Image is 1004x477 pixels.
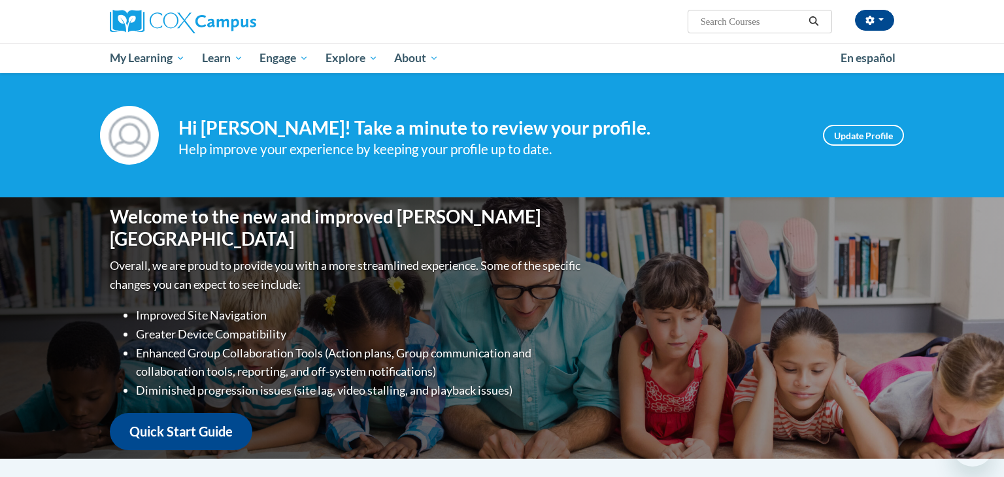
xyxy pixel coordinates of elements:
p: Overall, we are proud to provide you with a more streamlined experience. Some of the specific cha... [110,256,584,294]
span: En español [841,51,895,65]
a: Learn [193,43,252,73]
img: Cox Campus [110,10,256,33]
a: Cox Campus [110,10,358,33]
li: Greater Device Compatibility [136,325,584,344]
a: Update Profile [823,125,904,146]
button: Account Settings [855,10,894,31]
h1: Welcome to the new and improved [PERSON_NAME][GEOGRAPHIC_DATA] [110,206,584,250]
h4: Hi [PERSON_NAME]! Take a minute to review your profile. [178,117,803,139]
span: My Learning [110,50,185,66]
li: Improved Site Navigation [136,306,584,325]
a: Quick Start Guide [110,413,252,450]
a: En español [832,44,904,72]
div: Help improve your experience by keeping your profile up to date. [178,139,803,160]
a: Explore [317,43,386,73]
li: Diminished progression issues (site lag, video stalling, and playback issues) [136,381,584,400]
a: My Learning [101,43,193,73]
button: Search [804,14,824,29]
li: Enhanced Group Collaboration Tools (Action plans, Group communication and collaboration tools, re... [136,344,584,382]
span: Learn [202,50,243,66]
img: Profile Image [100,106,159,165]
div: Main menu [90,43,914,73]
a: About [386,43,448,73]
input: Search Courses [699,14,804,29]
a: Engage [251,43,317,73]
span: About [394,50,439,66]
span: Explore [326,50,378,66]
iframe: Button to launch messaging window [952,425,994,467]
span: Engage [259,50,309,66]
